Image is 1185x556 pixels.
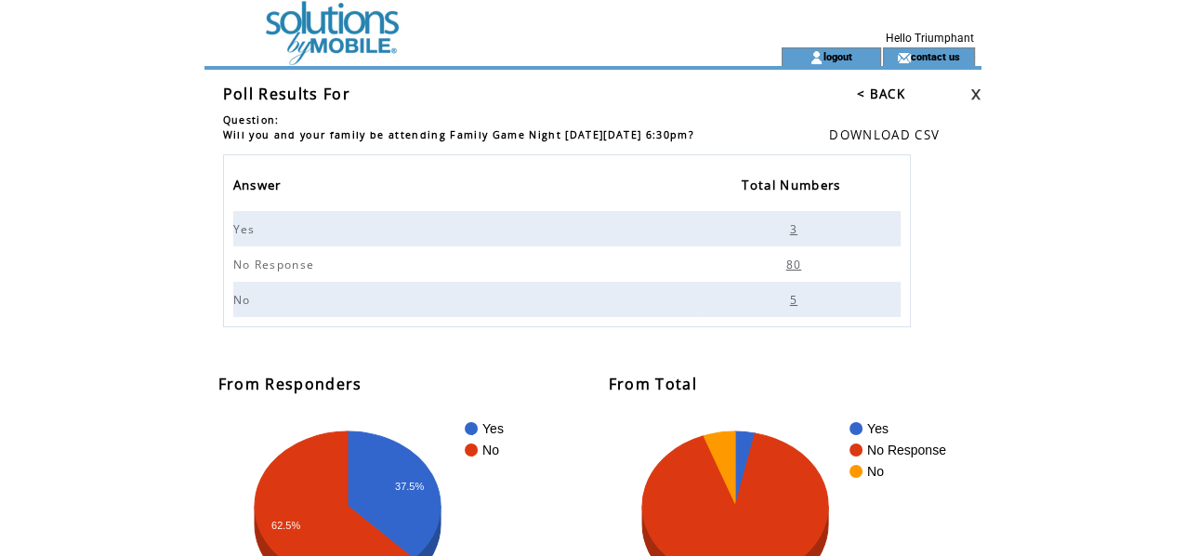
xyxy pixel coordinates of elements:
a: Answer [233,172,291,203]
span: Yes [233,221,260,237]
span: 80 [786,257,807,272]
span: From Responders [218,374,362,394]
span: 5 [790,292,802,308]
a: Total Numbers [742,172,849,203]
a: < BACK [857,86,905,102]
span: Question: [223,113,280,126]
text: 62.5% [271,520,300,531]
a: DOWNLOAD CSV [829,126,940,143]
span: No Response [233,257,320,272]
span: Poll Results For [223,84,350,104]
span: From Total [609,374,697,394]
span: 3 [790,221,802,237]
span: Will you and your family be attending Family Game Night [DATE][DATE] 6:30pm? [223,128,694,141]
span: No [233,292,256,308]
text: Yes [867,421,889,436]
text: Yes [482,421,504,436]
text: No Response [867,443,946,457]
span: Hello Triumphant [886,32,974,45]
a: 5 [788,292,804,305]
a: 3 [788,221,804,234]
text: No [482,443,499,457]
span: Total Numbers [742,172,845,203]
text: 37.5% [394,480,423,491]
a: logout [823,50,852,62]
text: No [867,464,884,479]
span: Answer [233,172,286,203]
a: 80 [784,257,809,270]
img: contact_us_icon.gif [897,50,911,65]
a: contact us [911,50,960,62]
img: account_icon.gif [810,50,823,65]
